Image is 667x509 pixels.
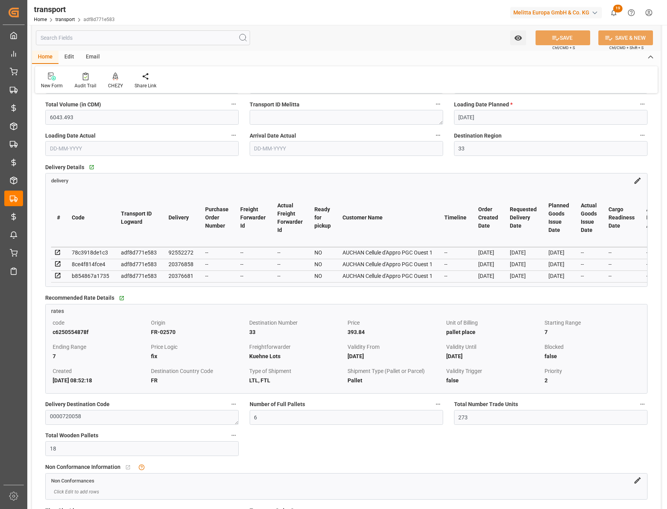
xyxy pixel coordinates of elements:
[151,342,247,352] div: Price Logic
[249,342,345,352] div: Freightforwarder
[348,366,443,376] div: Shipment Type (Pallet or Parcel)
[581,248,597,257] div: --
[199,189,234,247] th: Purchase Order Number
[55,17,75,22] a: transport
[121,271,157,281] div: adf8d771e583
[478,271,498,281] div: [DATE]
[575,189,603,247] th: Actual Goods Issue Date
[32,51,59,64] div: Home
[229,430,239,440] button: Total Wooden Pallets
[504,189,543,247] th: Requested Delivery Date
[646,271,663,281] div: --
[51,177,68,183] a: delivery
[53,342,148,352] div: Ending Range
[545,318,640,327] div: Starting Range
[45,294,114,302] span: Recommended Rate Details
[444,271,467,281] div: --
[454,101,513,109] span: Loading Date Planned
[75,82,96,89] div: Audit Trail
[229,130,239,140] button: Loading Date Actual
[108,82,123,89] div: CHEZY
[446,352,542,361] div: [DATE]
[581,260,597,269] div: --
[552,45,575,51] span: Ctrl/CMD + S
[45,431,98,440] span: Total Wooden Pallets
[151,318,247,327] div: Origin
[250,132,296,140] span: Arrival Date Actual
[169,271,193,281] div: 20376681
[637,99,647,109] button: Loading Date Planned *
[277,260,303,269] div: --
[277,271,303,281] div: --
[53,327,148,337] div: c6250554878f
[205,260,229,269] div: --
[277,248,303,257] div: --
[545,342,640,352] div: Blocked
[545,366,640,376] div: Priority
[45,410,239,425] textarea: 0000720058
[348,352,443,361] div: [DATE]
[536,30,590,45] button: SAVE
[80,51,106,64] div: Email
[51,189,66,247] th: #
[249,327,345,337] div: 33
[51,308,64,314] span: rates
[72,271,109,281] div: b854867a1735
[548,271,569,281] div: [DATE]
[548,260,569,269] div: [DATE]
[169,260,193,269] div: 20376858
[454,110,647,125] input: DD-MM-YYYY
[314,248,331,257] div: NO
[348,376,443,385] div: Pallet
[66,189,115,247] th: Code
[608,260,635,269] div: --
[45,141,239,156] input: DD-MM-YYYY
[545,376,640,385] div: 2
[163,189,199,247] th: Delivery
[151,327,247,337] div: FR-02570
[545,352,640,361] div: false
[314,271,331,281] div: NO
[342,260,433,269] div: AUCHAN Cellule d'Appro PGC Ouest 1
[433,130,443,140] button: Arrival Date Actual
[34,17,47,22] a: Home
[250,141,443,156] input: DD-MM-YYYY
[250,101,300,109] span: Transport ID Melitta
[41,82,63,89] div: New Form
[169,248,193,257] div: 92552272
[45,101,101,109] span: Total Volume (in CDM)
[478,248,498,257] div: [DATE]
[229,399,239,409] button: Delivery Destination Code
[608,248,635,257] div: --
[151,366,247,376] div: Destination Country Code
[348,327,443,337] div: 393.84
[45,400,110,408] span: Delivery Destination Code
[53,318,148,327] div: code
[314,260,331,269] div: NO
[72,248,109,257] div: 78c3918de1c3
[229,99,239,109] button: Total Volume (in CDM)
[121,260,157,269] div: adf8d771e583
[348,342,443,352] div: Validity From
[444,260,467,269] div: --
[608,271,635,281] div: --
[240,248,266,257] div: --
[249,352,345,361] div: Kuehne Lots
[510,248,537,257] div: [DATE]
[581,271,597,281] div: --
[121,248,157,257] div: adf8d771e583
[454,400,518,408] span: Total Number Trade Units
[446,318,542,327] div: Unit of Billing
[444,248,467,257] div: --
[472,189,504,247] th: Order Created Date
[115,189,163,247] th: Transport ID Logward
[446,376,542,385] div: false
[478,260,498,269] div: [DATE]
[342,271,433,281] div: AUCHAN Cellule d'Appro PGC Ouest 1
[543,189,575,247] th: Planned Goods Issue Date
[45,163,84,171] span: Delivery Details
[234,189,271,247] th: Freight Forwarder Id
[637,399,647,409] button: Total Number Trade Units
[309,189,337,247] th: Ready for pickup
[609,45,644,51] span: Ctrl/CMD + Shift + S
